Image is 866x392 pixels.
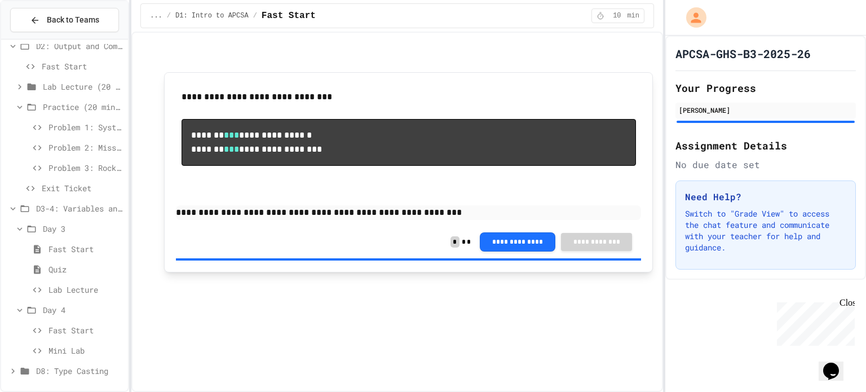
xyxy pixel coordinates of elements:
[685,208,846,253] p: Switch to "Grade View" to access the chat feature and communicate with your teacher for help and ...
[43,223,123,235] span: Day 3
[43,81,123,93] span: Lab Lecture (20 mins)
[42,182,123,194] span: Exit Ticket
[167,11,171,20] span: /
[48,243,123,255] span: Fast Start
[253,11,257,20] span: /
[43,101,123,113] span: Practice (20 mins)
[262,9,316,23] span: Fast Start
[5,5,78,72] div: Chat with us now!Close
[36,40,123,52] span: D2: Output and Compiling Code
[10,8,119,32] button: Back to Teams
[675,158,856,171] div: No due date set
[627,11,639,20] span: min
[36,365,123,377] span: D8: Type Casting
[48,345,123,356] span: Mini Lab
[48,162,123,174] span: Problem 3: Rocket Launch
[48,284,123,296] span: Lab Lecture
[150,11,162,20] span: ...
[48,142,123,153] span: Problem 2: Mission Log with border
[48,324,123,336] span: Fast Start
[42,60,123,72] span: Fast Start
[47,14,99,26] span: Back to Teams
[43,304,123,316] span: Day 4
[675,46,811,61] h1: APCSA-GHS-B3-2025-26
[674,5,709,30] div: My Account
[685,190,846,204] h3: Need Help?
[175,11,249,20] span: D1: Intro to APCSA
[772,298,855,346] iframe: chat widget
[819,347,855,381] iframe: chat widget
[679,105,852,115] div: [PERSON_NAME]
[675,138,856,153] h2: Assignment Details
[675,80,856,96] h2: Your Progress
[48,121,123,133] span: Problem 1: System Status
[608,11,626,20] span: 10
[48,263,123,275] span: Quiz
[36,202,123,214] span: D3-4: Variables and Input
